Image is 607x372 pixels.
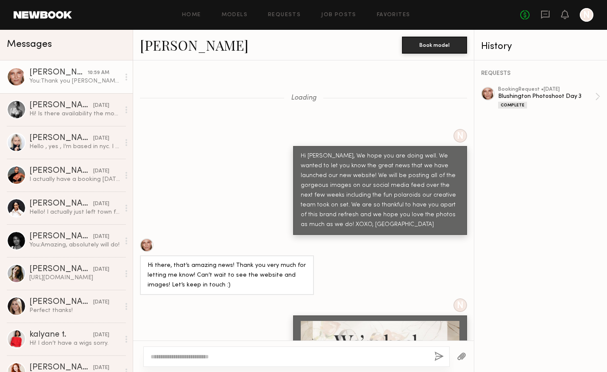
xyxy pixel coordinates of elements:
div: History [481,42,600,52]
div: Hi! I don’t have a wigs sorry. [29,339,120,347]
div: Complete [498,102,527,109]
div: [PERSON_NAME] [29,200,93,208]
a: N [580,8,593,22]
div: kalyane t. [29,331,93,339]
div: I actually have a booking [DATE]. 🥺🤍 [29,175,120,183]
div: [URL][DOMAIN_NAME] [29,274,120,282]
div: booking Request • [DATE] [498,87,595,92]
div: Hello! I actually just left town for work but I’ll let you know once I’m back. Thanks for reachin... [29,208,120,216]
a: Models [222,12,248,18]
div: [PERSON_NAME] [29,265,93,274]
div: [PERSON_NAME] [29,134,93,143]
span: Messages [7,40,52,49]
div: [DATE] [93,364,109,372]
a: Favorites [377,12,410,18]
div: REQUESTS [481,71,600,77]
div: [PERSON_NAME] [29,101,93,110]
div: [DATE] [93,102,109,110]
div: [PERSON_NAME] [29,69,88,77]
div: [DATE] [93,167,109,175]
div: Hi! Is there availability the morning of 6/4? [29,110,120,118]
div: Hi there, that’s amazing news! Thank you very much for letting me know! Can’t wait to see the web... [148,261,306,290]
div: [DATE] [93,331,109,339]
div: You: Thank you [PERSON_NAME]! Are we able to pay via credit card? [29,77,120,85]
div: [PERSON_NAME] [29,167,93,175]
div: [DATE] [93,134,109,143]
a: Requests [268,12,301,18]
a: Book model [402,41,467,48]
div: [DATE] [93,200,109,208]
div: Blushington Photoshoot Day 3 [498,92,595,100]
div: Hello , yes , I’m based in nyc. I have platinum blonde hair and I have dark brown wig. I’m comfor... [29,143,120,151]
div: [DATE] [93,233,109,241]
a: bookingRequest •[DATE]Blushington Photoshoot Day 3Complete [498,87,600,109]
div: [DATE] [93,266,109,274]
div: [DATE] [93,298,109,306]
span: Loading [291,94,316,102]
a: [PERSON_NAME] [140,36,248,54]
div: [PERSON_NAME] [29,363,93,372]
a: Job Posts [321,12,356,18]
a: Home [182,12,201,18]
div: [PERSON_NAME] [29,298,93,306]
div: [PERSON_NAME] [29,232,93,241]
div: You: Amazing, absolutely will do! [29,241,120,249]
div: 10:59 AM [88,69,109,77]
div: Hi [PERSON_NAME], We hope you are doing well. We wanted to let you know the great news that we ha... [301,152,459,230]
button: Book model [402,37,467,54]
div: Perfect thanks! [29,306,120,315]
